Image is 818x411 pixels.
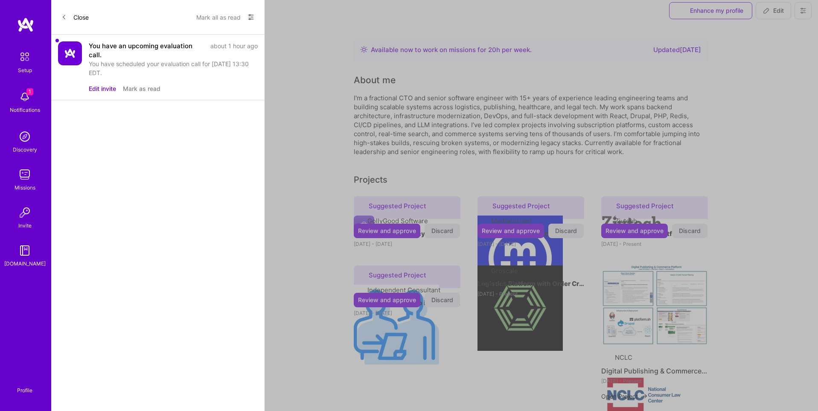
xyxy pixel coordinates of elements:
div: about 1 hour ago [210,41,258,59]
span: 1 [26,88,33,95]
button: Mark all as read [196,10,241,24]
div: Notifications [10,105,40,114]
div: You have an upcoming evaluation call. [89,41,205,59]
img: Company Logo [58,41,82,65]
img: bell [16,88,33,105]
div: [DOMAIN_NAME] [4,259,46,268]
img: discovery [16,128,33,145]
img: guide book [16,242,33,259]
img: setup [16,48,34,66]
div: Profile [17,386,32,394]
img: logo [17,17,34,32]
div: Setup [18,66,32,75]
button: Close [61,10,89,24]
img: Invite [16,204,33,221]
button: Mark as read [123,84,160,93]
div: You have scheduled your evaluation call for [DATE] 13:30 EDT. [89,59,258,77]
a: Profile [14,377,35,394]
button: Edit invite [89,84,116,93]
div: Invite [18,221,32,230]
img: teamwork [16,166,33,183]
div: Discovery [13,145,37,154]
div: Missions [15,183,35,192]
